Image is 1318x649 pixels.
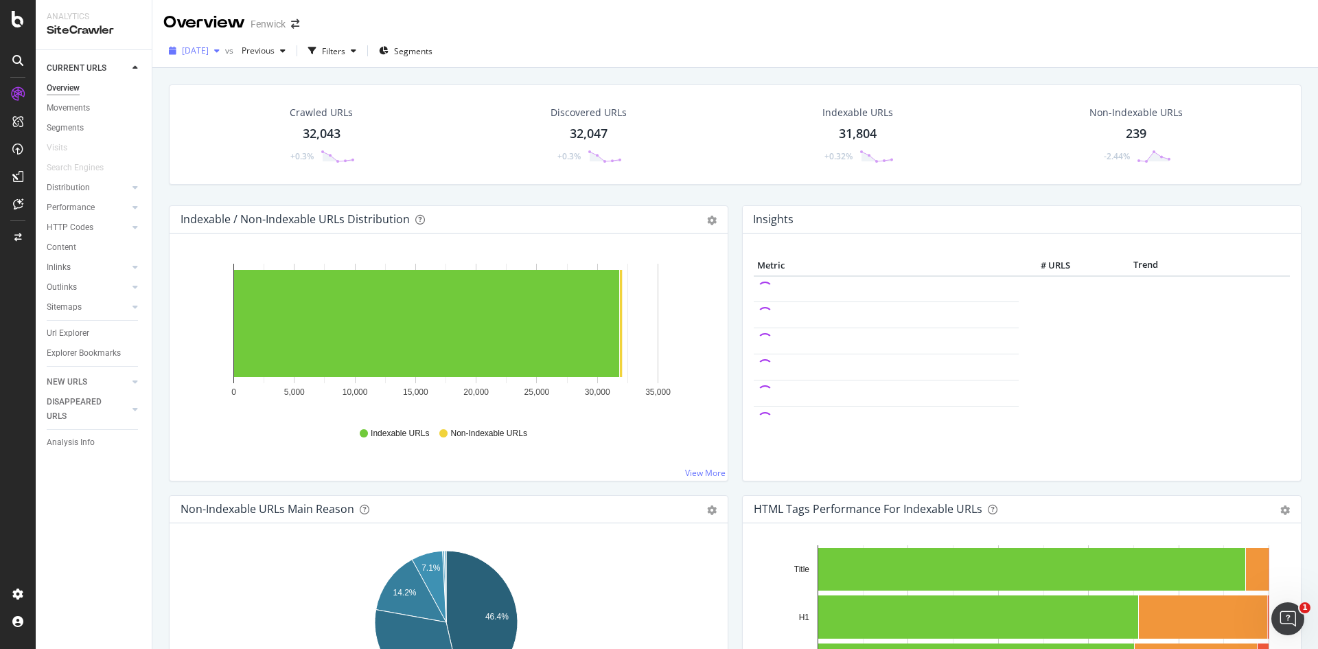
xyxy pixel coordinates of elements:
div: Indexable URLs [822,106,893,119]
div: Search Engines [47,161,104,175]
th: Trend [1074,255,1218,276]
span: Previous [236,45,275,56]
text: 10,000 [343,387,368,397]
text: 0 [231,387,236,397]
a: CURRENT URLS [47,61,128,76]
text: 46.4% [485,612,509,622]
text: 30,000 [585,387,610,397]
div: CURRENT URLS [47,61,106,76]
div: Overview [47,81,80,95]
text: 5,000 [284,387,305,397]
div: Fenwick [251,17,286,31]
button: [DATE] [163,40,225,62]
div: Crawled URLs [290,106,353,119]
div: Outlinks [47,280,77,295]
div: gear [1280,505,1290,515]
div: 239 [1126,125,1146,143]
div: Discovered URLs [551,106,627,119]
div: Explorer Bookmarks [47,346,121,361]
a: NEW URLS [47,375,128,389]
text: 15,000 [403,387,428,397]
a: Outlinks [47,280,128,295]
a: Visits [47,141,81,155]
div: gear [707,216,717,225]
a: Explorer Bookmarks [47,346,142,361]
div: +0.3% [290,150,314,162]
div: 32,047 [570,125,608,143]
a: Movements [47,101,142,115]
div: Analytics [47,11,141,23]
div: -2.44% [1104,150,1130,162]
span: Indexable URLs [371,428,429,440]
text: 7.1% [421,563,441,573]
div: 32,043 [303,125,340,143]
div: Non-Indexable URLs [1089,106,1183,119]
div: +0.3% [557,150,581,162]
text: 20,000 [463,387,489,397]
span: 2025 Sep. 7th [182,45,209,56]
div: Distribution [47,181,90,195]
a: Performance [47,201,128,215]
div: Movements [47,101,90,115]
a: Url Explorer [47,326,142,341]
div: Non-Indexable URLs Main Reason [181,502,354,516]
button: Previous [236,40,291,62]
div: Sitemaps [47,300,82,315]
a: View More [685,467,726,479]
a: Overview [47,81,142,95]
div: Inlinks [47,260,71,275]
text: H1 [799,613,810,622]
a: Segments [47,121,142,135]
a: Sitemaps [47,300,128,315]
text: 35,000 [645,387,671,397]
a: Analysis Info [47,435,142,450]
a: Search Engines [47,161,117,175]
button: Segments [373,40,438,62]
div: NEW URLS [47,375,87,389]
span: Non-Indexable URLs [450,428,527,440]
div: 31,804 [839,125,877,143]
span: 1 [1299,602,1310,613]
button: Filters [303,40,362,62]
div: SiteCrawler [47,23,141,38]
div: HTTP Codes [47,220,93,235]
div: gear [707,505,717,515]
div: DISAPPEARED URLS [47,395,116,424]
div: +0.32% [824,150,853,162]
div: Overview [163,11,245,34]
div: Segments [47,121,84,135]
a: DISAPPEARED URLS [47,395,128,424]
div: HTML Tags Performance for Indexable URLs [754,502,982,516]
th: # URLS [1019,255,1074,276]
h4: Insights [753,210,794,229]
a: Content [47,240,142,255]
a: HTTP Codes [47,220,128,235]
div: Analysis Info [47,435,95,450]
th: Metric [754,255,1019,276]
svg: A chart. [181,255,712,415]
div: Indexable / Non-Indexable URLs Distribution [181,212,410,226]
div: arrow-right-arrow-left [291,19,299,29]
div: Filters [322,45,345,57]
a: Distribution [47,181,128,195]
text: Title [794,565,810,574]
a: Inlinks [47,260,128,275]
div: Url Explorer [47,326,89,341]
div: Visits [47,141,67,155]
div: Content [47,240,76,255]
span: Segments [394,45,432,57]
iframe: Intercom live chat [1271,602,1304,635]
text: 14.2% [393,588,417,597]
div: Performance [47,201,95,215]
span: vs [225,45,236,56]
text: 25,000 [524,387,550,397]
